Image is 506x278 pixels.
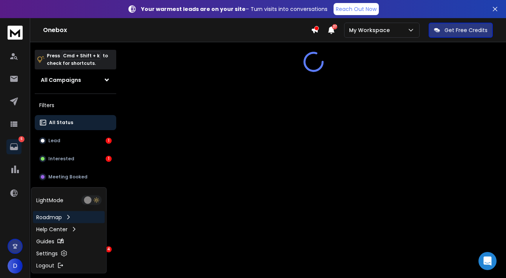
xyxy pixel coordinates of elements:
div: 1 [106,156,112,162]
a: Roadmap [33,211,105,223]
a: Guides [33,235,105,247]
button: Get Free Credits [429,23,493,38]
p: Reach Out Now [336,5,377,13]
button: D [8,258,23,273]
p: Press to check for shortcuts. [47,52,108,67]
h3: Filters [35,100,116,111]
button: Lead1 [35,133,116,148]
p: Light Mode [36,197,63,204]
h1: Onebox [43,26,311,35]
p: My Workspace [349,26,393,34]
p: – Turn visits into conversations [141,5,328,13]
span: Cmd + Shift + k [62,51,101,60]
strong: Your warmest leads are on your site [141,5,246,13]
a: Help Center [33,223,105,235]
button: Interested1 [35,151,116,166]
div: 4 [106,246,112,252]
p: Guides [36,238,54,245]
p: Help Center [36,226,68,233]
p: Roadmap [36,213,62,221]
a: 6 [6,139,22,154]
h1: All Campaigns [41,76,81,84]
span: 27 [332,24,337,29]
a: Settings [33,247,105,260]
img: logo [8,26,23,40]
p: Settings [36,250,58,257]
div: 1 [106,138,112,144]
button: Meeting Booked [35,169,116,184]
a: Reach Out Now [334,3,379,15]
p: Lead [48,138,60,144]
button: All Campaigns [35,72,116,88]
div: Open Intercom Messenger [478,252,497,270]
p: All Status [49,120,73,126]
button: All Status [35,115,116,130]
p: Get Free Credits [444,26,488,34]
p: Interested [48,156,74,162]
p: Meeting Booked [48,174,88,180]
p: 6 [18,136,25,142]
p: Logout [36,262,54,269]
